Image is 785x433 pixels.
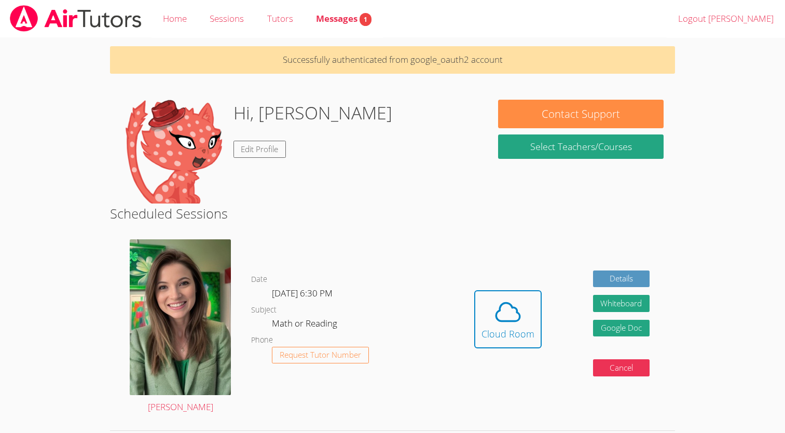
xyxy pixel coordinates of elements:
span: 1 [360,13,371,26]
img: default.png [121,100,225,204]
button: Cancel [593,359,650,376]
div: Cloud Room [481,327,534,341]
dt: Subject [251,304,277,317]
button: Cloud Room [474,290,542,348]
button: Request Tutor Number [272,347,369,364]
img: IMG_1088.jpeg [130,239,231,395]
p: Successfully authenticated from google_oauth2 account [110,46,675,74]
span: Messages [316,12,371,24]
a: Google Doc [593,320,650,337]
span: [DATE] 6:30 PM [272,287,333,299]
a: Select Teachers/Courses [498,134,664,159]
button: Whiteboard [593,295,650,312]
h1: Hi, [PERSON_NAME] [233,100,392,126]
dt: Phone [251,334,273,347]
dd: Math or Reading [272,316,339,334]
a: Edit Profile [233,141,286,158]
button: Contact Support [498,100,664,128]
img: airtutors_banner-c4298cdbf04f3fff15de1276eac7730deb9818008684d7c2e4769d2f7ddbe033.png [9,5,143,32]
a: Details [593,270,650,288]
h2: Scheduled Sessions [110,204,675,223]
span: Request Tutor Number [280,351,361,359]
a: [PERSON_NAME] [130,239,231,415]
dt: Date [251,273,267,286]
